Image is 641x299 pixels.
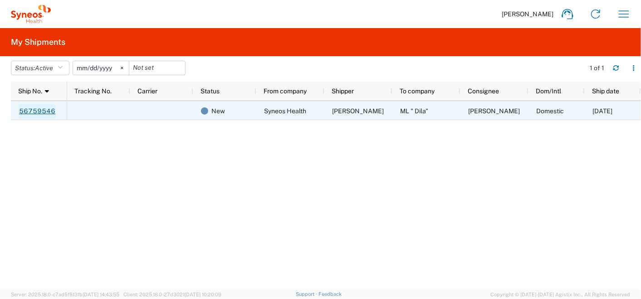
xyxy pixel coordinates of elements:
span: Consignee [468,87,499,95]
button: Status:Active [11,61,69,75]
span: Status [201,87,220,95]
span: Dom/Intl [536,87,561,95]
span: Olga Kuptsova [332,107,384,115]
span: Lidia Homeniuk [468,107,520,115]
span: Copyright © [DATE]-[DATE] Agistix Inc., All Rights Reserved [490,290,630,299]
span: Server: 2025.18.0-c7ad5f513fb [11,292,119,297]
a: Support [296,291,318,297]
span: Syneos Health [264,107,306,115]
span: Tracking No. [74,87,112,95]
span: Carrier [137,87,157,95]
div: 1 of 1 [590,64,606,72]
span: ML " Dila" [400,107,428,115]
span: Active [35,64,53,72]
span: [PERSON_NAME] [502,10,553,18]
h2: My Shipments [11,37,65,48]
span: Ship date [592,87,619,95]
input: Not set [129,61,185,75]
input: Not set [73,61,129,75]
span: From company [264,87,307,95]
span: 09/10/2025 [592,107,612,115]
span: Domestic [536,107,564,115]
a: Feedback [318,291,342,297]
span: Shipper [332,87,354,95]
span: To company [400,87,435,95]
span: Ship No. [18,87,42,95]
span: [DATE] 10:20:09 [185,292,221,297]
a: 56759546 [19,104,56,119]
span: Client: 2025.18.0-27d3021 [123,292,221,297]
span: New [211,101,225,121]
span: [DATE] 14:43:55 [83,292,119,297]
